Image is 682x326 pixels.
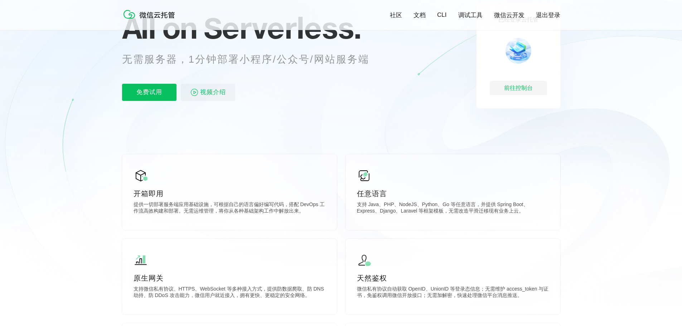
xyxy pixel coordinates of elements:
[357,201,549,216] p: 支持 Java、PHP、NodeJS、Python、Go 等任意语言，并提供 Spring Boot、Express、Django、Laravel 等框架模板，无需改造平滑迁移现有业务上云。
[357,286,549,300] p: 微信私有协议自动获取 OpenID、UnionID 等登录态信息；无需维护 access_token 与证书，免鉴权调用微信开放接口；无需加解密，快速处理微信平台消息推送。
[437,11,446,19] a: CLI
[200,84,226,101] span: 视频介绍
[134,273,325,283] p: 原生网关
[122,16,179,23] a: 微信云托管
[122,84,176,101] p: 免费试用
[122,52,383,67] p: 无需服务器，1分钟部署小程序/公众号/网站服务端
[490,81,547,95] div: 前往控制台
[413,11,426,19] a: 文档
[357,189,549,199] p: 任意语言
[190,88,199,97] img: video_play.svg
[390,11,402,19] a: 社区
[122,7,179,21] img: 微信云托管
[458,11,483,19] a: 调试工具
[134,189,325,199] p: 开箱即用
[536,11,560,19] a: 退出登录
[134,286,325,300] p: 支持微信私有协议、HTTPS、WebSocket 等多种接入方式，提供防数据爬取、防 DNS 劫持、防 DDoS 攻击能力，微信用户就近接入，拥有更快、更稳定的安全网络。
[494,11,524,19] a: 微信云开发
[357,273,549,283] p: 天然鉴权
[134,201,325,216] p: 提供一切部署服务端应用基础设施，可根据自己的语言偏好编写代码，搭配 DevOps 工作流高效构建和部署。无需运维管理，将你从各种基础架构工作中解放出来。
